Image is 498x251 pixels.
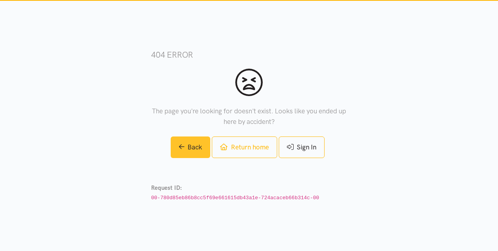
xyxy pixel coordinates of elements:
strong: Request ID: [151,184,182,191]
a: Sign In [279,136,325,158]
p: The page you're looking for doesn't exist. Looks like you ended up here by accident? [151,106,347,127]
a: Back [171,136,211,158]
h3: 404 error [151,49,347,60]
a: Return home [212,136,277,158]
code: 00-780d85eb86b8cc5f69e661615db43a1e-724acaceb66b314c-00 [151,195,319,201]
